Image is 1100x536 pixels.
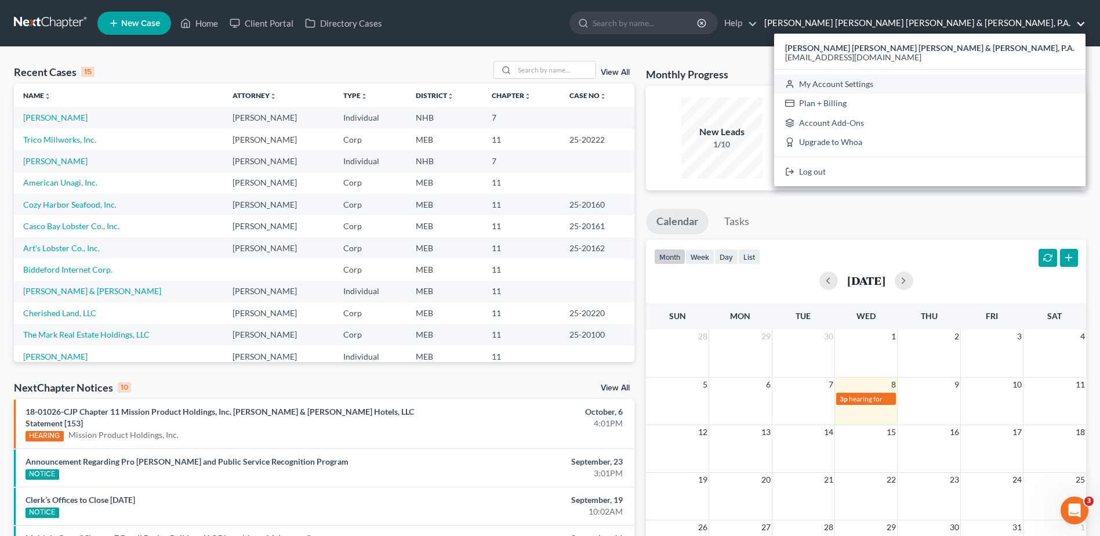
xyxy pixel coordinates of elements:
[26,457,348,466] a: Announcement Regarding Pro [PERSON_NAME] and Public Service Recognition Program
[431,418,623,429] div: 4:01PM
[714,249,738,265] button: day
[26,469,59,480] div: NOTICE
[406,129,482,150] td: MEB
[23,156,88,166] a: [PERSON_NAME]
[334,302,407,324] td: Corp
[492,91,531,100] a: Chapterunfold_more
[697,425,709,439] span: 12
[447,93,454,100] i: unfold_more
[406,172,482,194] td: MEB
[760,329,772,343] span: 29
[23,308,96,318] a: Cherished Land, LLC
[560,302,634,324] td: 25-20220
[601,68,630,77] a: View All
[702,378,709,392] span: 5
[23,178,97,187] a: American Unagi, Inc.
[223,129,334,150] td: [PERSON_NAME]
[730,311,750,321] span: Mon
[685,249,714,265] button: week
[23,352,88,361] a: [PERSON_NAME]
[890,329,897,343] span: 1
[774,113,1086,133] a: Account Add-Ons
[681,125,763,139] div: New Leads
[406,324,482,346] td: MEB
[431,494,623,506] div: September, 19
[953,329,960,343] span: 2
[299,13,388,34] a: Directory Cases
[23,329,150,339] a: The Mark Real Estate Holdings, LLC
[849,394,883,403] span: hearing for
[233,91,277,100] a: Attorneyunfold_more
[760,520,772,534] span: 27
[406,281,482,302] td: MEB
[949,425,960,439] span: 16
[714,209,760,234] a: Tasks
[847,274,885,287] h2: [DATE]
[406,215,482,237] td: MEB
[223,215,334,237] td: [PERSON_NAME]
[921,311,938,321] span: Thu
[1061,497,1088,524] iframe: Intercom live chat
[23,135,96,144] a: Trico Millworks, Inc.
[68,429,179,441] a: Mission Product Holdings, Inc.
[697,329,709,343] span: 28
[223,172,334,194] td: [PERSON_NAME]
[431,506,623,517] div: 10:02AM
[482,150,560,172] td: 7
[223,237,334,259] td: [PERSON_NAME]
[524,93,531,100] i: unfold_more
[697,473,709,487] span: 19
[654,249,685,265] button: month
[482,324,560,346] td: 11
[482,302,560,324] td: 11
[431,406,623,418] div: October, 6
[560,129,634,150] td: 25-20222
[334,194,407,215] td: Corp
[949,520,960,534] span: 30
[774,74,1086,94] a: My Account Settings
[823,329,834,343] span: 30
[774,162,1086,182] a: Log out
[593,12,699,34] input: Search by name...
[796,311,811,321] span: Tue
[482,215,560,237] td: 11
[1011,473,1023,487] span: 24
[23,243,100,253] a: Art's Lobster Co., Inc.
[738,249,760,265] button: list
[1084,497,1094,506] span: 3
[697,520,709,534] span: 26
[14,381,131,394] div: NextChapter Notices
[823,520,834,534] span: 28
[224,13,299,34] a: Client Portal
[81,67,95,77] div: 15
[223,302,334,324] td: [PERSON_NAME]
[890,378,897,392] span: 8
[482,259,560,280] td: 11
[600,93,607,100] i: unfold_more
[334,237,407,259] td: Corp
[760,425,772,439] span: 13
[23,91,51,100] a: Nameunfold_more
[1074,378,1086,392] span: 11
[334,172,407,194] td: Corp
[223,150,334,172] td: [PERSON_NAME]
[23,265,112,274] a: Biddeford Internet Corp.
[406,346,482,367] td: MEB
[823,473,834,487] span: 21
[406,107,482,128] td: NHB
[840,394,848,403] span: 3p
[416,91,454,100] a: Districtunfold_more
[482,237,560,259] td: 11
[1074,425,1086,439] span: 18
[785,52,921,62] span: [EMAIL_ADDRESS][DOMAIN_NAME]
[1047,311,1062,321] span: Sat
[361,93,368,100] i: unfold_more
[26,407,414,428] a: 18-01026-CJP Chapter 11 Mission Product Holdings, Inc. [PERSON_NAME] & [PERSON_NAME] Hotels, LLC ...
[758,13,1086,34] a: [PERSON_NAME] [PERSON_NAME] [PERSON_NAME] & [PERSON_NAME], P.A.
[1016,329,1023,343] span: 3
[223,194,334,215] td: [PERSON_NAME]
[827,378,834,392] span: 7
[23,286,161,296] a: [PERSON_NAME] & [PERSON_NAME]
[26,495,135,505] a: Clerk’s Offices to Close [DATE]
[175,13,224,34] a: Home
